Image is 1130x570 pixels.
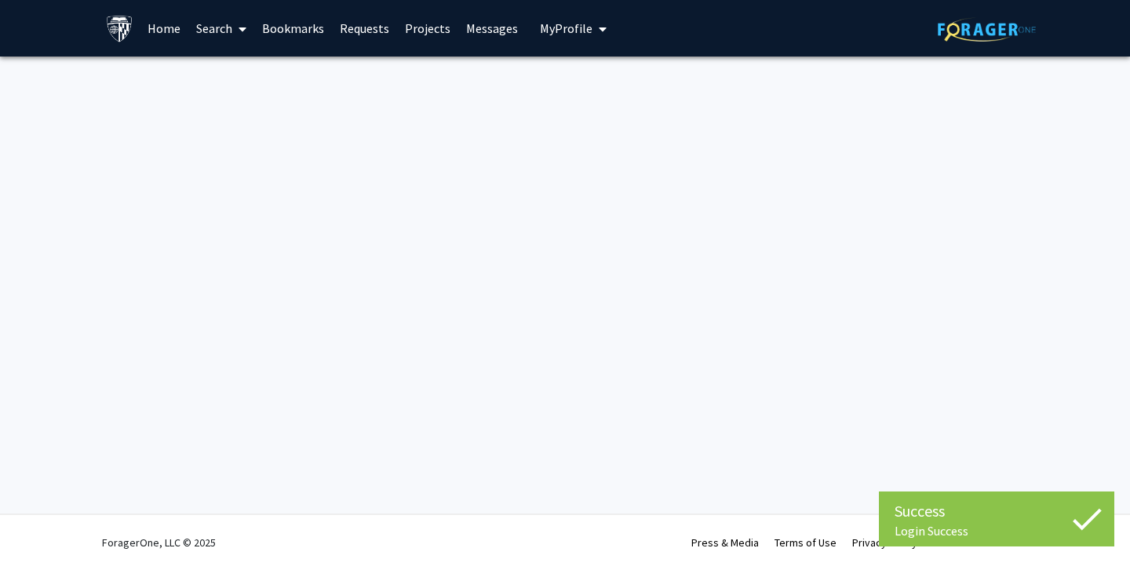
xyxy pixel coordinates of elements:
a: Bookmarks [254,1,332,56]
img: ForagerOne Logo [938,17,1036,42]
a: Terms of Use [775,535,837,550]
a: Requests [332,1,397,56]
a: Privacy Policy [852,535,917,550]
img: Johns Hopkins University Logo [106,15,133,42]
a: Projects [397,1,458,56]
a: Messages [458,1,526,56]
span: My Profile [540,20,592,36]
a: Press & Media [691,535,759,550]
div: Login Success [895,523,1099,539]
div: ForagerOne, LLC © 2025 [102,515,216,570]
a: Home [140,1,188,56]
a: Search [188,1,254,56]
div: Success [895,499,1099,523]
